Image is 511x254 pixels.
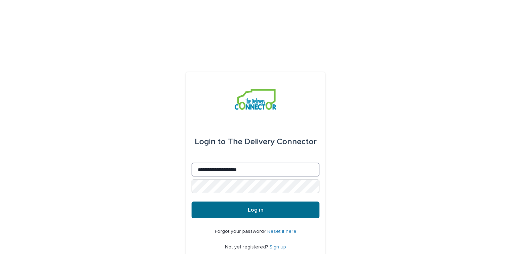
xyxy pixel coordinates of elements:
[195,138,226,146] span: Login to
[195,132,317,151] div: The Delivery Connector
[267,229,297,234] a: Reset it here
[225,245,269,249] span: Not yet registered?
[269,245,286,249] a: Sign up
[215,229,267,234] span: Forgot your password?
[235,89,276,110] img: aCWQmA6OSGG0Kwt8cj3c
[192,202,319,218] button: Log in
[248,207,263,213] span: Log in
